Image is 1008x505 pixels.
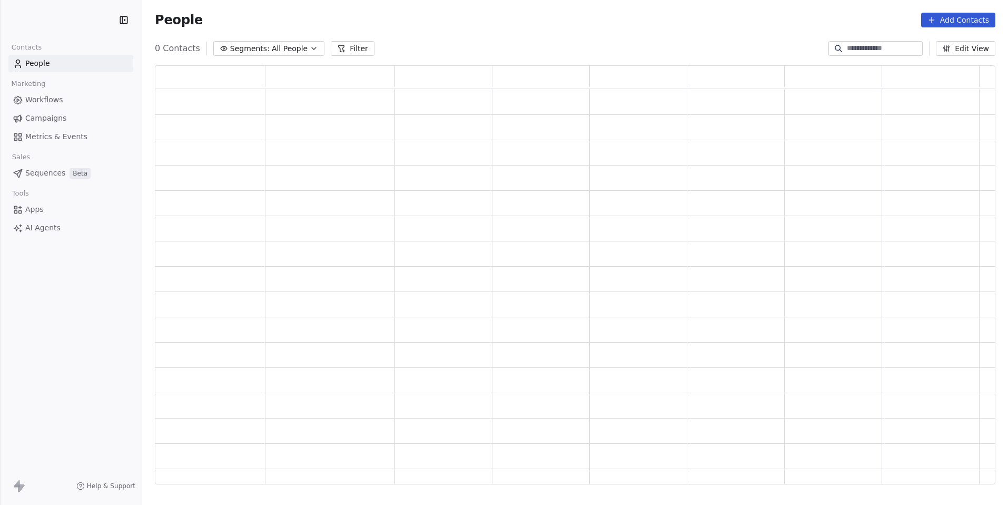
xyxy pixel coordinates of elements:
[7,186,33,201] span: Tools
[8,91,133,109] a: Workflows
[8,219,133,237] a: AI Agents
[25,113,66,124] span: Campaigns
[7,76,50,92] span: Marketing
[7,40,46,55] span: Contacts
[87,482,135,490] span: Help & Support
[921,13,995,27] button: Add Contacts
[8,55,133,72] a: People
[8,201,133,218] a: Apps
[70,168,91,179] span: Beta
[155,12,203,28] span: People
[936,41,995,56] button: Edit View
[272,43,308,54] span: All People
[25,204,44,215] span: Apps
[25,131,87,142] span: Metrics & Events
[8,164,133,182] a: SequencesBeta
[25,222,61,234] span: AI Agents
[25,168,65,179] span: Sequences
[7,149,35,165] span: Sales
[230,43,270,54] span: Segments:
[76,482,135,490] a: Help & Support
[8,110,133,127] a: Campaigns
[8,128,133,145] a: Metrics & Events
[25,58,50,69] span: People
[155,42,200,55] span: 0 Contacts
[25,94,63,105] span: Workflows
[331,41,374,56] button: Filter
